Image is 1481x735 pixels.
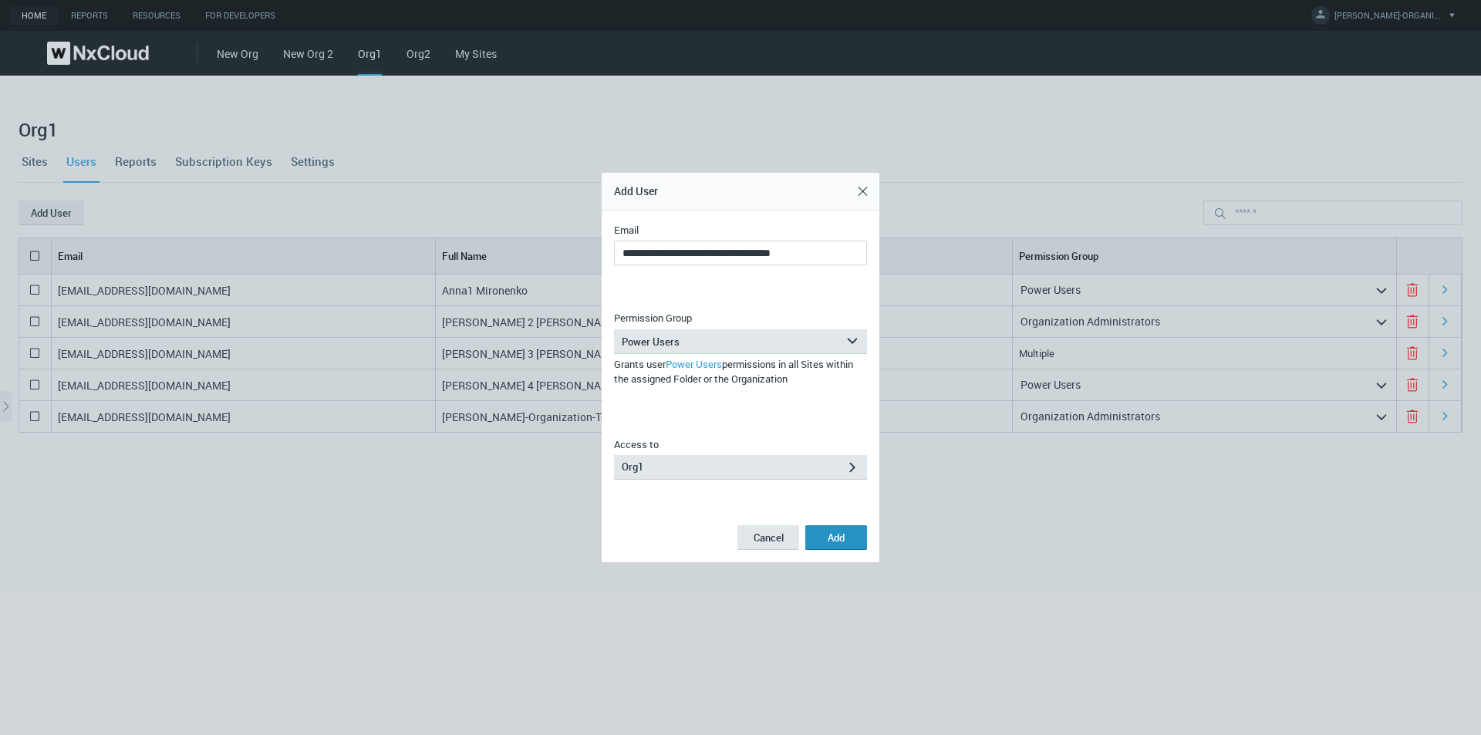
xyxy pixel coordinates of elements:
span: Org1 [622,460,643,475]
button: Close [850,179,875,204]
div: Power Users [614,329,845,354]
button: Cancel [737,525,799,550]
span: Add [828,531,845,545]
span: Add User [614,184,658,198]
button: Org1 [614,455,867,480]
label: Email [614,223,639,238]
label: Access to [614,437,659,453]
p: Grants user permissions in all Sites within the assigned Folder or the Organization [614,357,867,387]
button: Add [805,525,867,550]
span: Power Users [666,357,722,371]
label: Permission Group [614,311,692,326]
